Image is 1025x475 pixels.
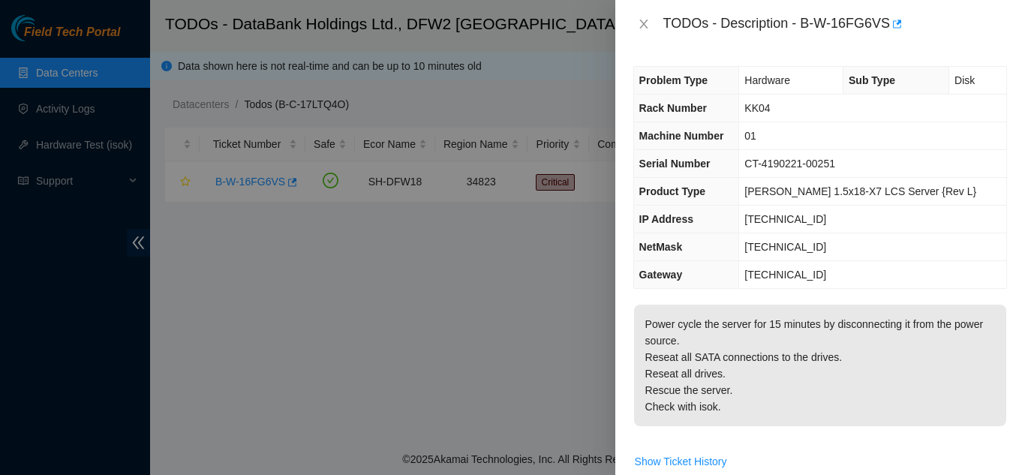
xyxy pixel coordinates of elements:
[634,305,1006,426] p: Power cycle the server for 15 minutes by disconnecting it from the power source. Reseat all SATA ...
[639,102,707,114] span: Rack Number
[849,74,895,86] span: Sub Type
[635,453,727,470] span: Show Ticket History
[744,185,976,197] span: [PERSON_NAME] 1.5x18-X7 LCS Server {Rev L}
[744,130,756,142] span: 01
[639,241,683,253] span: NetMask
[639,213,693,225] span: IP Address
[744,241,826,253] span: [TECHNICAL_ID]
[638,18,650,30] span: close
[744,213,826,225] span: [TECHNICAL_ID]
[639,185,705,197] span: Product Type
[634,449,728,473] button: Show Ticket History
[744,158,835,170] span: CT-4190221-00251
[744,269,826,281] span: [TECHNICAL_ID]
[954,74,975,86] span: Disk
[633,17,654,32] button: Close
[639,269,683,281] span: Gateway
[639,74,708,86] span: Problem Type
[744,74,790,86] span: Hardware
[639,158,711,170] span: Serial Number
[744,102,770,114] span: KK04
[639,130,724,142] span: Machine Number
[663,12,1007,36] div: TODOs - Description - B-W-16FG6VS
